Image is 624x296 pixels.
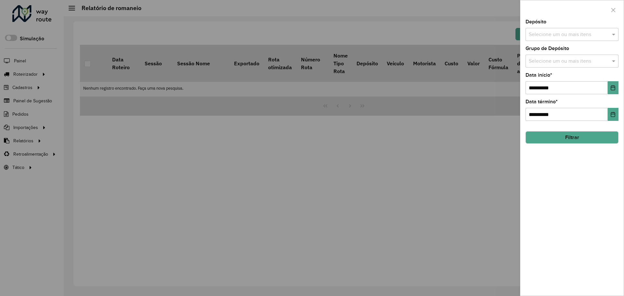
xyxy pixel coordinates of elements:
[526,71,552,79] label: Data início
[526,131,618,144] button: Filtrar
[608,81,618,94] button: Choose Date
[526,98,558,106] label: Data término
[608,108,618,121] button: Choose Date
[526,45,569,52] label: Grupo de Depósito
[526,18,546,26] label: Depósito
